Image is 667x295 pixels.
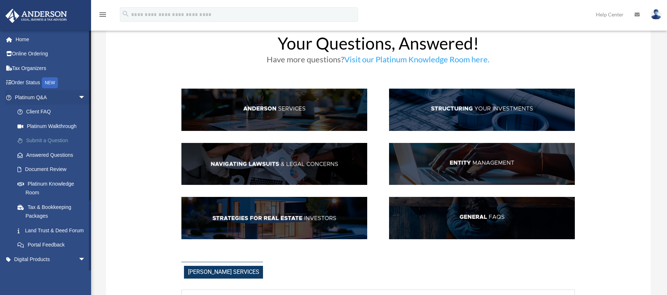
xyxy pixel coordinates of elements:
a: Platinum Walkthrough [10,119,97,133]
a: Tax & Bookkeeping Packages [10,200,97,223]
a: Tax Organizers [5,61,97,75]
img: User Pic [651,9,662,20]
a: Digital Productsarrow_drop_down [5,252,97,267]
a: Portal Feedback [10,238,97,252]
span: [PERSON_NAME] Services [184,266,263,279]
span: arrow_drop_down [78,90,93,105]
a: Platinum Q&Aarrow_drop_down [5,90,97,105]
a: Land Trust & Deed Forum [10,223,97,238]
img: Anderson Advisors Platinum Portal [3,9,69,23]
a: menu [98,13,107,19]
img: AndServ_hdr [181,89,367,131]
a: Client FAQ [10,105,93,119]
a: Answered Questions [10,148,97,162]
a: Home [5,32,97,47]
span: arrow_drop_down [78,267,93,282]
i: search [122,10,130,18]
a: Online Ordering [5,47,97,61]
img: StructInv_hdr [389,89,575,131]
a: Platinum Knowledge Room [10,176,97,200]
a: Visit our Platinum Knowledge Room here. [344,54,490,68]
img: NavLaw_hdr [181,143,367,185]
a: My Entitiesarrow_drop_down [5,267,97,281]
a: Submit a Question [10,133,97,148]
a: Document Review [10,162,97,177]
a: Order StatusNEW [5,75,97,90]
div: NEW [42,77,58,88]
i: menu [98,10,107,19]
span: arrow_drop_down [78,252,93,267]
img: EntManag_hdr [389,143,575,185]
img: StratsRE_hdr [181,197,367,239]
h3: Have more questions? [181,55,575,67]
h1: Your Questions, Answered! [181,35,575,55]
img: GenFAQ_hdr [389,197,575,239]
